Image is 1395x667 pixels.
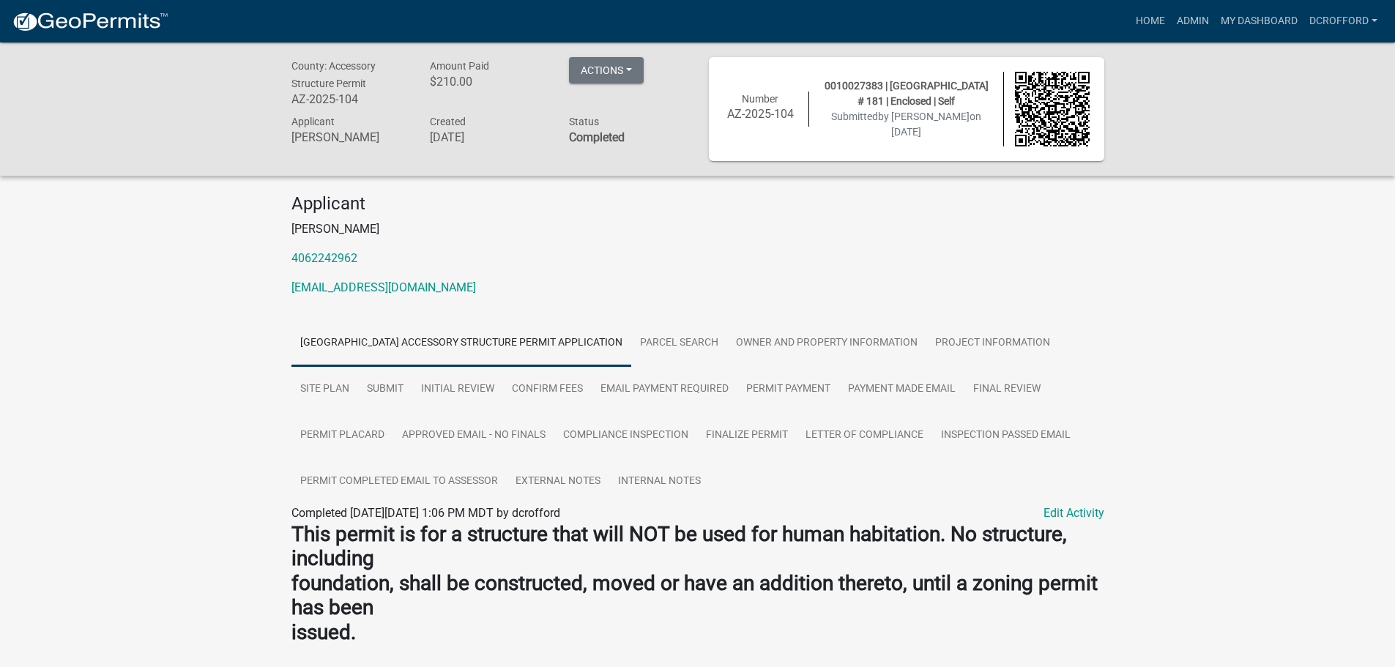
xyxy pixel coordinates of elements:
a: Permit Payment [737,366,839,413]
span: Status [569,116,599,127]
a: Permit Placard [291,412,393,459]
h6: AZ-2025-104 [723,107,798,121]
span: by [PERSON_NAME] [878,111,970,122]
a: Edit Activity [1044,504,1104,522]
a: My Dashboard [1215,7,1303,35]
a: Final Review [964,366,1049,413]
strong: foundation, shall be constructed, moved or have an addition thereto, until a zoning permit has been [291,571,1098,620]
a: Email Payment Required [592,366,737,413]
strong: This permit is for a structure that will NOT be used for human habitation. No structure, including [291,522,1067,571]
h6: AZ-2025-104 [291,92,409,106]
a: Payment Made Email [839,366,964,413]
span: Created [430,116,466,127]
a: Confirm Fees [503,366,592,413]
a: Approved Email - No Finals [393,412,554,459]
span: Applicant [291,116,335,127]
a: 4062242962 [291,251,357,265]
a: Finalize Permit [697,412,797,459]
a: External Notes [507,458,609,505]
a: dcrofford [1303,7,1383,35]
button: Actions [569,57,644,83]
a: Letter of Compliance [797,412,932,459]
span: Completed [DATE][DATE] 1:06 PM MDT by dcrofford [291,506,560,520]
h6: [PERSON_NAME] [291,130,409,144]
a: Inspection Passed Email [932,412,1079,459]
img: QR code [1015,72,1090,146]
h6: [DATE] [430,130,547,144]
span: County: Accessory Structure Permit [291,60,376,89]
a: Parcel search [631,320,727,367]
p: [PERSON_NAME] [291,220,1104,238]
span: Submitted on [DATE] [831,111,981,138]
a: Admin [1171,7,1215,35]
strong: Completed [569,130,625,144]
a: [EMAIL_ADDRESS][DOMAIN_NAME] [291,280,476,294]
span: Number [742,93,778,105]
a: Site Plan [291,366,358,413]
a: Owner and Property Information [727,320,926,367]
strong: issued. [291,620,356,644]
a: [GEOGRAPHIC_DATA] Accessory Structure Permit Application [291,320,631,367]
h4: Applicant [291,193,1104,215]
a: Compliance Inspection [554,412,697,459]
a: Permit Completed Email to Assessor [291,458,507,505]
a: Initial Review [412,366,503,413]
a: Project Information [926,320,1059,367]
span: 0010027383 | [GEOGRAPHIC_DATA] # 181 | Enclosed | Self [825,80,989,107]
h6: $210.00 [430,75,547,89]
span: Amount Paid [430,60,489,72]
a: Submit [358,366,412,413]
a: Internal Notes [609,458,710,505]
a: Home [1130,7,1171,35]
